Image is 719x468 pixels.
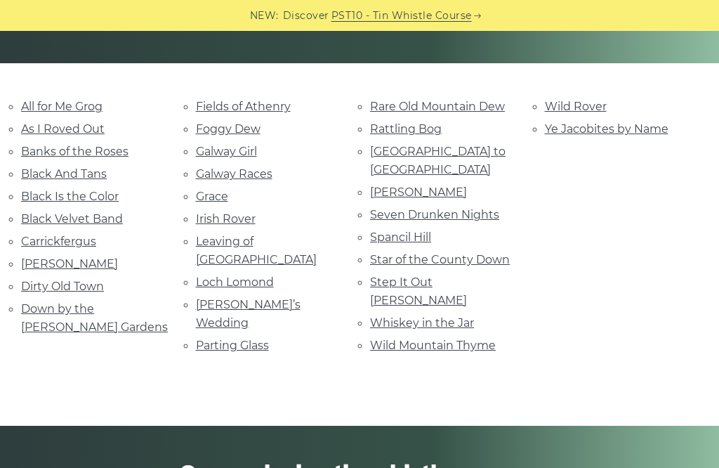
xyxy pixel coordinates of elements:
[21,257,118,271] a: [PERSON_NAME]
[331,8,472,24] a: PST10 - Tin Whistle Course
[196,190,228,203] a: Grace
[370,275,467,307] a: Step It Out [PERSON_NAME]
[21,190,119,203] a: Black Is the Color
[370,316,474,330] a: Whiskey in the Jar
[196,339,269,352] a: Parting Glass
[21,235,96,248] a: Carrickfergus
[21,302,168,334] a: Down by the [PERSON_NAME] Gardens
[196,145,257,158] a: Galway Girl
[196,298,301,330] a: [PERSON_NAME]’s Wedding
[196,122,260,136] a: Foggy Dew
[370,208,499,221] a: Seven Drunken Nights
[545,100,607,113] a: Wild Rover
[21,167,107,181] a: Black And Tans
[196,167,272,181] a: Galway Races
[21,280,104,293] a: Dirty Old Town
[370,122,442,136] a: Rattling Bog
[370,100,505,113] a: Rare Old Mountain Dew
[370,339,496,352] a: Wild Mountain Thyme
[545,122,668,136] a: Ye Jacobites by Name
[370,253,510,266] a: Star of the County Down
[21,145,128,158] a: Banks of the Roses
[250,8,279,24] span: NEW:
[196,212,256,226] a: Irish Rover
[370,186,467,199] a: [PERSON_NAME]
[21,122,105,136] a: As I Roved Out
[21,212,123,226] a: Black Velvet Band
[370,230,431,244] a: Spancil Hill
[370,145,506,176] a: [GEOGRAPHIC_DATA] to [GEOGRAPHIC_DATA]
[196,235,317,266] a: Leaving of [GEOGRAPHIC_DATA]
[196,100,291,113] a: Fields of Athenry
[21,100,103,113] a: All for Me Grog
[283,8,329,24] span: Discover
[196,275,274,289] a: Loch Lomond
